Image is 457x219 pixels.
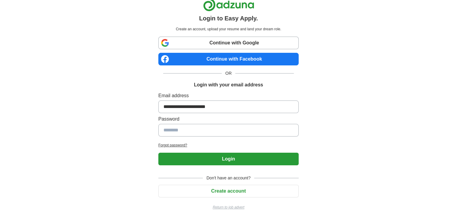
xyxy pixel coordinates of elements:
[158,205,299,210] a: Return to job advert
[203,175,254,181] span: Don't have an account?
[158,53,299,65] a: Continue with Facebook
[158,115,299,123] label: Password
[160,26,297,32] p: Create an account, upload your resume and land your dream role.
[158,153,299,165] button: Login
[158,185,299,197] button: Create account
[199,14,258,23] h1: Login to Easy Apply.
[194,81,263,88] h1: Login with your email address
[158,142,299,148] a: Forgot password?
[158,92,299,99] label: Email address
[158,37,299,49] a: Continue with Google
[222,70,235,76] span: OR
[158,188,299,193] a: Create account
